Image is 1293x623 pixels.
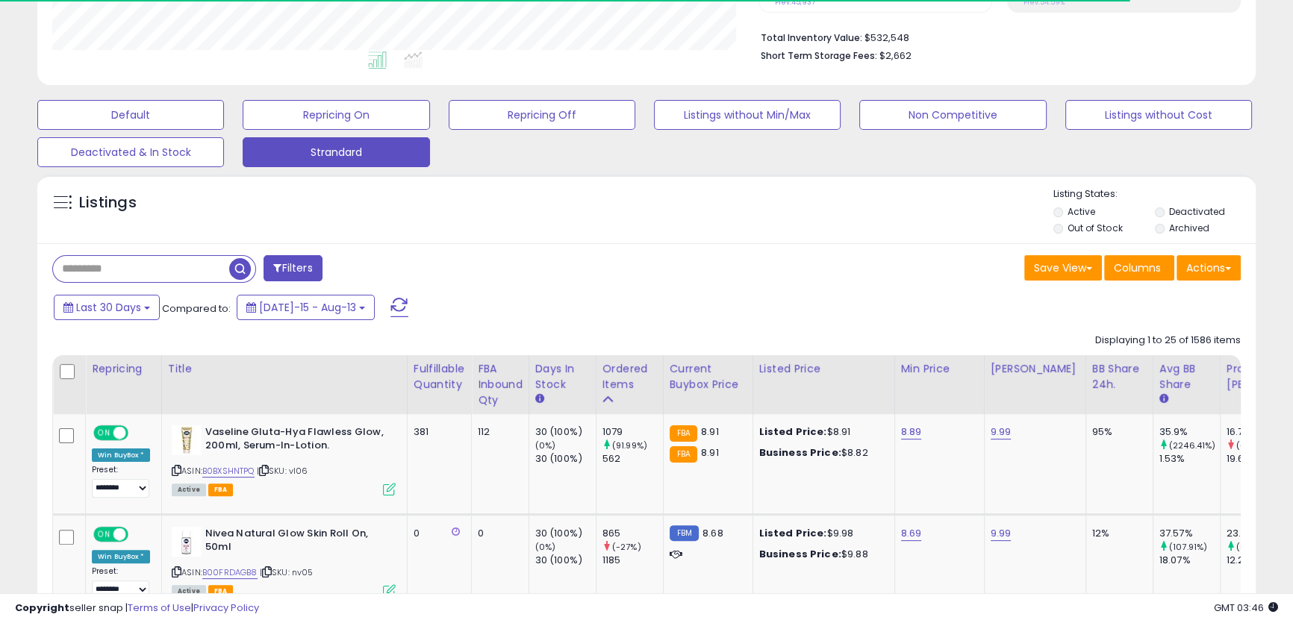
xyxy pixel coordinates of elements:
[478,361,523,408] div: FBA inbound Qty
[257,465,308,477] span: | SKU: vl06
[172,425,396,495] div: ASIN:
[602,425,663,439] div: 1079
[701,445,719,460] span: 8.91
[1159,425,1220,439] div: 35.9%
[54,295,160,320] button: Last 30 Days
[761,49,877,62] b: Short Term Storage Fees:
[92,566,150,600] div: Preset:
[535,361,590,392] div: Days In Stock
[259,300,356,315] span: [DATE]-15 - Aug-13
[670,525,699,541] small: FBM
[759,446,883,460] div: $8.82
[670,361,747,392] div: Current Buybox Price
[1177,255,1241,281] button: Actions
[1068,205,1095,218] label: Active
[172,483,206,496] span: All listings currently available for purchase on Amazon
[478,527,517,540] div: 0
[535,425,596,439] div: 30 (100%)
[1169,439,1216,451] small: (2246.41%)
[1068,222,1122,234] label: Out of Stock
[243,137,429,167] button: Strandard
[759,548,883,561] div: $9.88
[260,566,314,578] span: | SKU: nv05
[759,425,883,439] div: $8.91
[1169,541,1207,553] small: (107.91%)
[1169,205,1225,218] label: Deactivated
[759,526,827,540] b: Listed Price:
[264,255,322,281] button: Filters
[670,446,697,463] small: FBA
[901,526,922,541] a: 8.69
[1214,601,1278,615] span: 2025-09-13 03:46 GMT
[237,295,375,320] button: [DATE]-15 - Aug-13
[1169,222,1209,234] label: Archived
[162,301,231,316] span: Compared to:
[126,527,150,540] span: OFF
[1159,361,1214,392] div: Avg BB Share
[859,100,1046,130] button: Non Competitive
[202,566,258,579] a: B00FRDAGB8
[759,547,841,561] b: Business Price:
[761,28,1230,46] li: $532,548
[193,601,259,615] a: Privacy Policy
[243,100,429,130] button: Repricing On
[414,527,460,540] div: 0
[37,137,224,167] button: Deactivated & In Stock
[535,452,596,466] div: 30 (100%)
[1053,187,1256,201] p: Listing States:
[535,392,544,406] small: Days In Stock.
[1104,255,1174,281] button: Columns
[654,100,841,130] button: Listings without Min/Max
[759,445,841,460] b: Business Price:
[126,426,150,439] span: OFF
[759,361,888,377] div: Listed Price
[901,361,978,377] div: Min Price
[761,31,862,44] b: Total Inventory Value:
[76,300,141,315] span: Last 30 Days
[991,526,1012,541] a: 9.99
[79,192,137,213] h5: Listings
[612,439,647,451] small: (91.99%)
[901,425,922,439] a: 8.89
[1159,392,1168,406] small: Avg BB Share.
[205,527,387,558] b: Nivea Natural Glow Skin Roll On, 50ml
[535,541,556,553] small: (0%)
[701,425,719,439] span: 8.91
[535,554,596,567] div: 30 (100%)
[602,361,657,392] div: Ordered Items
[1092,527,1141,540] div: 12%
[759,425,827,439] b: Listed Price:
[478,425,517,439] div: 112
[1092,361,1147,392] div: BB Share 24h.
[414,361,465,392] div: Fulfillable Quantity
[414,425,460,439] div: 381
[602,554,663,567] div: 1185
[92,465,150,498] div: Preset:
[1024,255,1102,281] button: Save View
[1236,439,1276,451] small: (-14.55%)
[535,439,556,451] small: (0%)
[602,527,663,540] div: 865
[1095,334,1241,348] div: Displaying 1 to 25 of 1586 items
[1065,100,1252,130] button: Listings without Cost
[1092,425,1141,439] div: 95%
[535,527,596,540] div: 30 (100%)
[759,527,883,540] div: $9.98
[168,361,401,377] div: Title
[879,48,912,63] span: $2,662
[202,465,255,478] a: B0BXSHNTPQ
[991,425,1012,439] a: 9.99
[1114,260,1161,275] span: Columns
[208,483,234,496] span: FBA
[449,100,635,130] button: Repricing Off
[1159,527,1220,540] div: 37.57%
[205,425,387,457] b: Vaseline Gluta-Hya Flawless Glow, 200ml, Serum-In-Lotion.
[92,550,150,563] div: Win BuyBox *
[95,426,113,439] span: ON
[37,100,224,130] button: Default
[1236,541,1269,553] small: (88.6%)
[1159,452,1220,466] div: 1.53%
[95,527,113,540] span: ON
[1159,554,1220,567] div: 18.07%
[602,452,663,466] div: 562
